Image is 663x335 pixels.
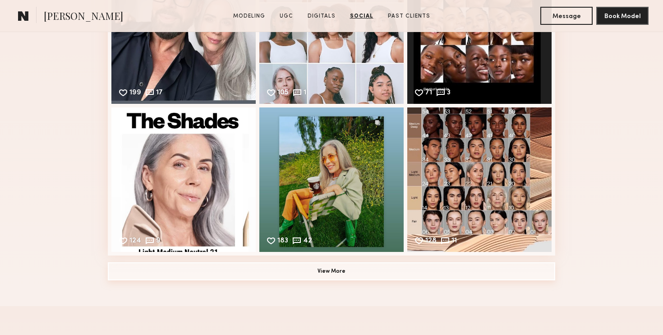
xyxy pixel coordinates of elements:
[304,89,306,98] div: 1
[276,12,297,20] a: UGC
[447,89,451,98] div: 3
[156,237,161,246] div: 9
[277,237,288,246] div: 183
[425,89,432,98] div: 71
[303,237,312,246] div: 42
[304,12,339,20] a: Digitals
[384,12,434,20] a: Past Clients
[425,237,437,246] div: 128
[44,9,123,25] span: [PERSON_NAME]
[540,7,593,25] button: Message
[596,7,649,25] button: Book Model
[451,237,457,246] div: 11
[156,89,163,98] div: 17
[230,12,269,20] a: Modeling
[596,12,649,19] a: Book Model
[129,237,141,246] div: 124
[277,89,289,98] div: 105
[108,262,555,280] button: View More
[346,12,377,20] a: Social
[129,89,141,98] div: 199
